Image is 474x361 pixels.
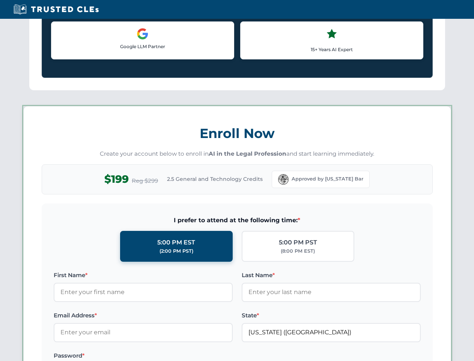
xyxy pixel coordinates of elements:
input: Enter your first name [54,283,233,302]
label: First Name [54,271,233,280]
span: I prefer to attend at the following time: [54,215,421,225]
p: Google LLM Partner [57,43,228,50]
p: Create your account below to enroll in and start learning immediately. [42,150,433,158]
span: 2.5 General and Technology Credits [167,175,263,183]
div: 5:00 PM PST [279,238,317,247]
div: (2:00 PM PST) [160,247,193,255]
img: Google [137,28,149,40]
img: Trusted CLEs [11,4,101,15]
div: (8:00 PM EST) [281,247,315,255]
label: Email Address [54,311,233,320]
label: Password [54,351,233,360]
span: Reg $299 [132,176,158,185]
img: Florida Bar [278,174,289,185]
div: 5:00 PM EST [157,238,195,247]
label: Last Name [242,271,421,280]
p: 15+ Years AI Expert [247,46,417,53]
input: Florida (FL) [242,323,421,342]
h3: Enroll Now [42,121,433,145]
label: State [242,311,421,320]
input: Enter your last name [242,283,421,302]
strong: AI in the Legal Profession [209,150,286,157]
input: Enter your email [54,323,233,342]
span: Approved by [US_STATE] Bar [292,175,363,183]
span: $199 [104,171,129,188]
